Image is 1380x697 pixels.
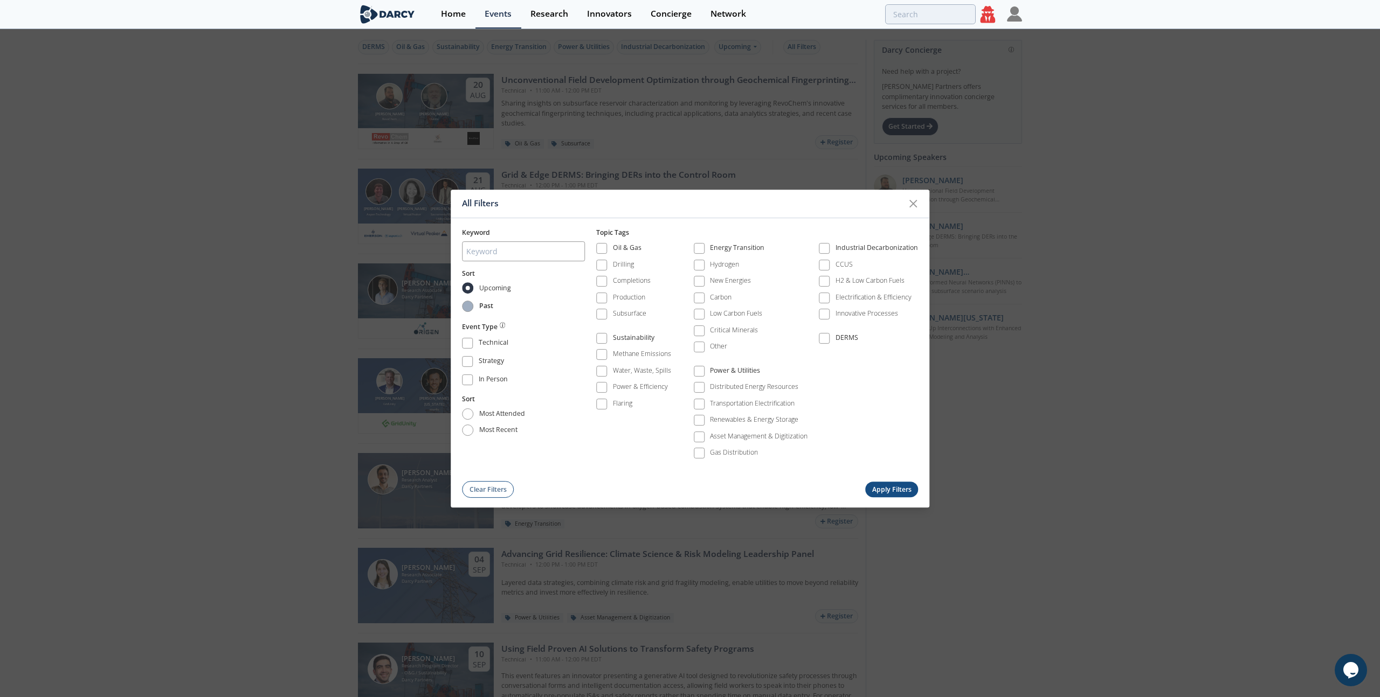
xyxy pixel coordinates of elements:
span: Past [479,301,493,311]
img: logo-wide.svg [358,5,417,24]
span: Upcoming [479,283,511,293]
div: Industrial Decarbonization [836,243,918,256]
span: most recent [479,425,517,435]
div: Production [613,292,645,302]
span: Topic Tags [596,228,629,237]
div: Network [710,10,746,18]
button: Apply Filters [865,482,918,498]
input: most attended [462,408,473,420]
div: Transportation Electrification [710,399,795,408]
div: Methane Emissions [613,350,671,359]
div: Research [530,10,568,18]
div: Low Carbon Fuels [710,309,762,319]
div: Innovative Processes [836,309,898,319]
div: DERMS [836,333,858,346]
div: Events [485,10,512,18]
input: most recent [462,424,473,436]
span: Sort [462,395,475,404]
div: Power & Efficiency [613,382,668,392]
input: Past [462,301,473,312]
button: Sort [462,269,475,278]
div: Power & Utilities [710,366,760,379]
div: Electrification & Efficiency [836,292,912,302]
button: Event Type [462,322,505,332]
div: Drilling [613,260,634,269]
div: Concierge [651,10,692,18]
div: In Person [479,374,508,387]
div: Critical Minerals [710,325,758,335]
div: Oil & Gas [613,243,641,256]
div: Asset Management & Digitization [710,431,808,441]
div: Flaring [613,399,632,408]
div: New Energies [710,276,751,286]
div: Completions [613,276,651,286]
div: Gas Distribution [710,448,758,458]
button: Clear Filters [462,482,514,498]
span: most attended [479,409,525,419]
div: Renewables & Energy Storage [710,415,798,425]
div: Energy Transition [710,243,764,256]
div: Subsurface [613,309,646,319]
span: Event Type [462,322,498,332]
div: H2 & Low Carbon Fuels [836,276,905,286]
div: Strategy [479,356,504,369]
div: Innovators [587,10,632,18]
img: information.svg [500,322,506,328]
button: Sort [462,395,475,405]
div: Distributed Energy Resources [710,382,798,392]
div: Sustainability [613,333,654,346]
span: Sort [462,269,475,278]
div: Technical [479,338,508,351]
input: Upcoming [462,282,473,294]
div: Other [710,342,727,352]
input: Keyword [462,241,585,261]
img: Profile [1007,6,1022,22]
iframe: chat widget [1335,654,1369,686]
div: Water, Waste, Spills [613,366,671,375]
input: Advanced Search [885,4,976,24]
div: All Filters [462,193,903,214]
div: Carbon [710,292,732,302]
div: Hydrogen [710,260,739,269]
div: Home [441,10,466,18]
div: CCUS [836,260,853,269]
span: Keyword [462,228,490,237]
